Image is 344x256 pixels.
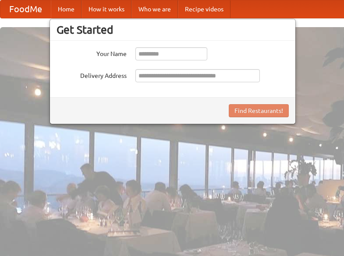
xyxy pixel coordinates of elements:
[57,47,127,58] label: Your Name
[0,0,51,18] a: FoodMe
[178,0,231,18] a: Recipe videos
[51,0,82,18] a: Home
[82,0,131,18] a: How it works
[57,69,127,80] label: Delivery Address
[229,104,289,117] button: Find Restaurants!
[57,23,289,36] h3: Get Started
[131,0,178,18] a: Who we are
